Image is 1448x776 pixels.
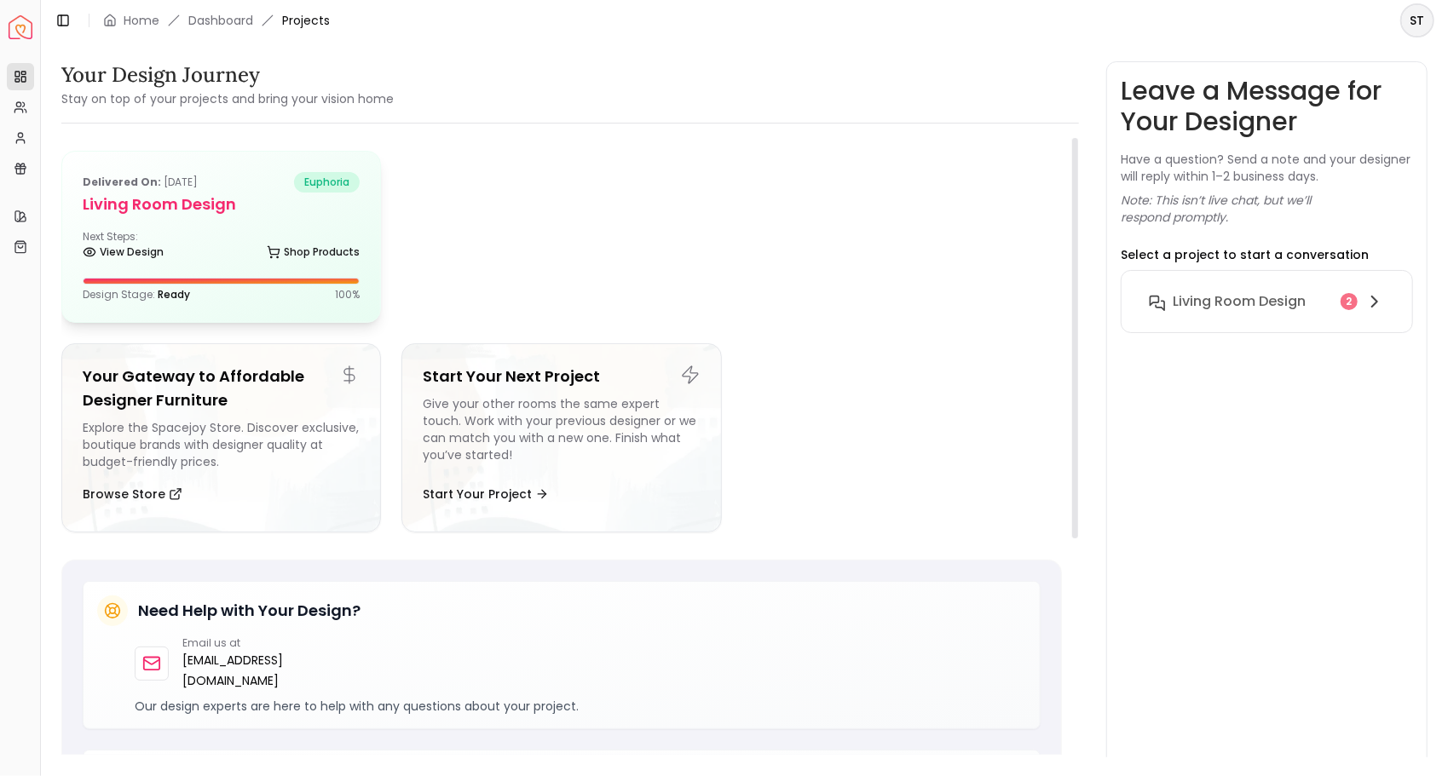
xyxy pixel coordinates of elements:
[61,343,381,532] a: Your Gateway to Affordable Designer FurnitureExplore the Spacejoy Store. Discover exclusive, bout...
[294,172,360,193] span: euphoria
[1135,285,1399,319] button: Living Room design2
[1121,192,1413,226] p: Note: This isn’t live chat, but we’ll respond promptly.
[423,365,700,388] h5: Start Your Next Project
[83,230,360,264] div: Next Steps:
[124,12,159,29] a: Home
[423,477,549,511] button: Start Your Project
[158,287,190,302] span: Ready
[9,15,32,39] img: Spacejoy Logo
[83,175,161,189] b: Delivered on:
[1173,291,1306,312] h6: Living Room design
[267,240,360,264] a: Shop Products
[188,12,253,29] a: Dashboard
[83,288,190,302] p: Design Stage:
[61,90,394,107] small: Stay on top of your projects and bring your vision home
[83,365,360,412] h5: Your Gateway to Affordable Designer Furniture
[83,419,360,470] div: Explore the Spacejoy Store. Discover exclusive, boutique brands with designer quality at budget-f...
[282,12,330,29] span: Projects
[401,343,721,532] a: Start Your Next ProjectGive your other rooms the same expert touch. Work with your previous desig...
[1400,3,1434,37] button: ST
[423,395,700,470] div: Give your other rooms the same expert touch. Work with your previous designer or we can match you...
[83,477,182,511] button: Browse Store
[83,172,198,193] p: [DATE]
[83,240,164,264] a: View Design
[1402,5,1433,36] span: ST
[103,12,330,29] nav: breadcrumb
[61,61,394,89] h3: Your Design Journey
[335,288,360,302] p: 100 %
[1121,76,1413,137] h3: Leave a Message for Your Designer
[1121,151,1413,185] p: Have a question? Send a note and your designer will reply within 1–2 business days.
[138,599,361,623] h5: Need Help with Your Design?
[1121,246,1369,263] p: Select a project to start a conversation
[182,650,337,691] a: [EMAIL_ADDRESS][DOMAIN_NAME]
[1341,293,1358,310] div: 2
[83,193,360,216] h5: Living Room design
[182,636,337,650] p: Email us at
[135,698,1026,715] p: Our design experts are here to help with any questions about your project.
[9,15,32,39] a: Spacejoy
